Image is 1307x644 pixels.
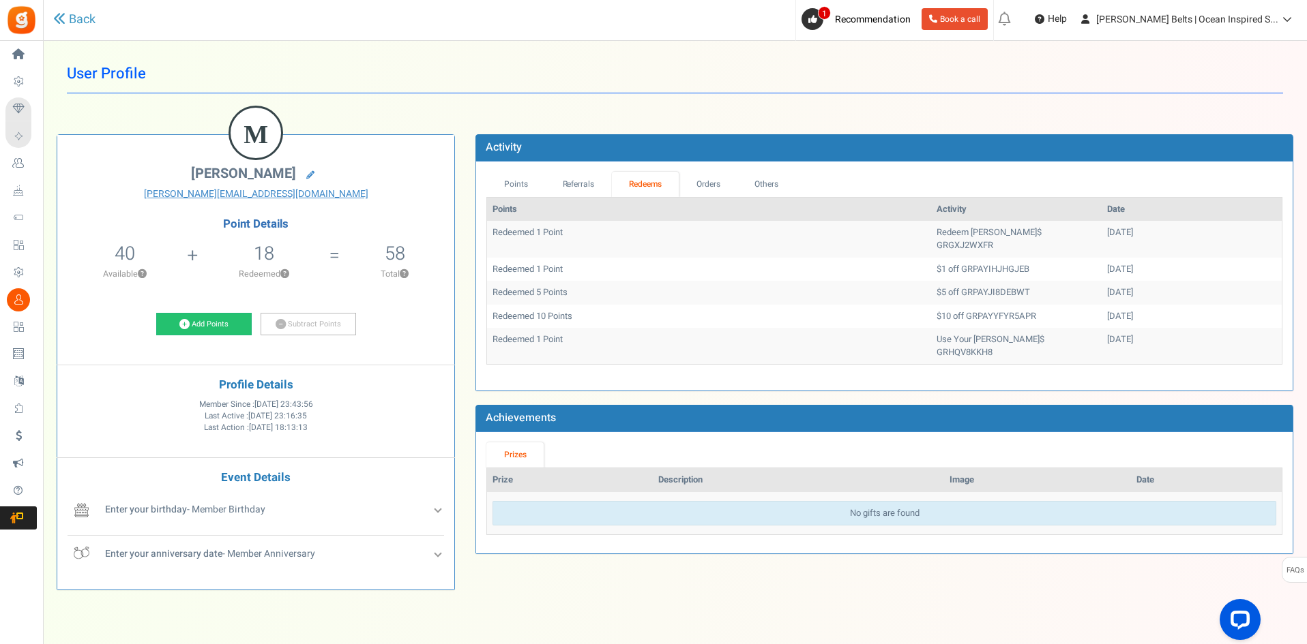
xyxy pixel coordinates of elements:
a: Help [1029,8,1072,30]
p: Redeemed [199,268,327,280]
span: Last Action : [204,422,308,433]
th: Image [944,468,1131,492]
td: Redeemed 10 Points [487,305,931,328]
a: Others [737,172,796,197]
td: $5 off GRPAYJI8DEBWT [931,281,1102,305]
span: [PERSON_NAME] [191,164,296,183]
a: Prizes [486,442,544,467]
td: Redeemed 1 Point [487,258,931,281]
button: ? [280,270,289,279]
h4: Point Details [57,218,454,230]
figcaption: M [231,108,281,161]
span: Help [1044,12,1067,26]
h4: Profile Details [68,379,444,392]
b: Achievements [486,410,556,426]
span: [DATE] 23:43:56 [254,399,313,410]
b: Enter your anniversary date [105,547,222,561]
b: Activity [486,139,522,155]
span: Recommendation [835,12,911,27]
a: Redeems [612,172,679,197]
span: [DATE] 18:13:13 [249,422,308,433]
span: [DATE] 23:16:35 [248,410,307,422]
th: Date [1131,468,1282,492]
td: $10 off GRPAYYFYR5APR [931,305,1102,328]
p: Total [342,268,447,280]
td: $1 off GRPAYIHJHGJEB [931,258,1102,281]
th: Points [487,198,931,221]
h1: User Profile [67,55,1283,93]
button: ? [138,270,147,279]
span: [PERSON_NAME] Belts | Ocean Inspired S... [1096,12,1278,27]
td: [DATE] [1102,221,1282,257]
a: 1 Recommendation [802,8,916,30]
h5: 58 [385,243,405,264]
span: Member Since : [199,399,313,410]
a: Subtract Points [261,313,356,336]
td: Redeemed 1 Point [487,328,931,364]
td: [DATE] [1102,328,1282,364]
span: 1 [818,6,831,20]
span: - Member Birthday [105,502,265,517]
p: Available [64,268,186,280]
th: Prize [487,468,652,492]
th: Date [1102,198,1282,221]
a: [PERSON_NAME][EMAIL_ADDRESS][DOMAIN_NAME] [68,187,444,201]
span: FAQs [1286,557,1304,583]
td: [DATE] [1102,258,1282,281]
button: ? [400,270,409,279]
th: Activity [931,198,1102,221]
a: Orders [679,172,737,197]
td: Redeemed 1 Point [487,221,931,257]
td: Use Your [PERSON_NAME]$ GRHQV8KKH8 [931,328,1102,364]
h4: Event Details [68,472,444,485]
td: Redeem [PERSON_NAME]$ GRGXJ2WXFR [931,221,1102,257]
a: Add Points [156,313,252,336]
td: [DATE] [1102,281,1282,305]
td: [DATE] [1102,305,1282,328]
h5: 18 [254,243,274,264]
span: - Member Anniversary [105,547,315,561]
span: 40 [115,240,135,267]
img: Gratisfaction [6,5,37,35]
b: Enter your birthday [105,502,187,517]
a: Points [486,172,545,197]
a: Referrals [545,172,612,197]
span: Last Active : [205,410,307,422]
td: Redeemed 5 Points [487,281,931,305]
div: No gifts are found [493,501,1276,526]
a: Book a call [922,8,988,30]
th: Description [653,468,944,492]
